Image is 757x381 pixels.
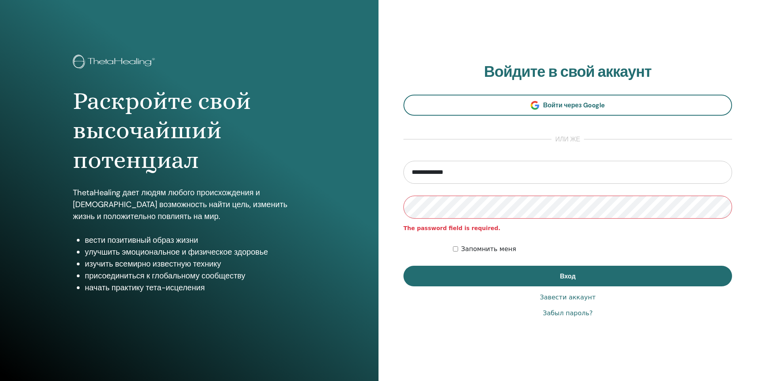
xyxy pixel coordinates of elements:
[543,101,605,109] span: Войти через Google
[85,246,305,258] li: улучшить эмоциональное и физическое здоровье
[73,86,305,175] h1: Раскройте свой высочайший потенциал
[453,244,732,254] div: Keep me authenticated indefinitely or until I manually logout
[85,234,305,246] li: вести позитивный образ жизни
[85,282,305,293] li: начать практику тета-исцеления
[461,244,516,254] label: Запомнить меня
[403,63,732,81] h2: Войдите в свой аккаунт
[403,225,500,231] strong: The password field is required.
[403,266,732,286] button: Вход
[543,309,593,318] a: Забыл пароль?
[560,272,576,280] span: Вход
[540,293,595,302] a: Завести аккаунт
[85,270,305,282] li: присоединиться к глобальному сообществу
[85,258,305,270] li: изучить всемирно известную технику
[403,95,732,116] a: Войти через Google
[552,135,584,144] span: или же
[73,187,305,222] p: ThetaHealing дает людям любого происхождения и [DEMOGRAPHIC_DATA] возможность найти цель, изменит...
